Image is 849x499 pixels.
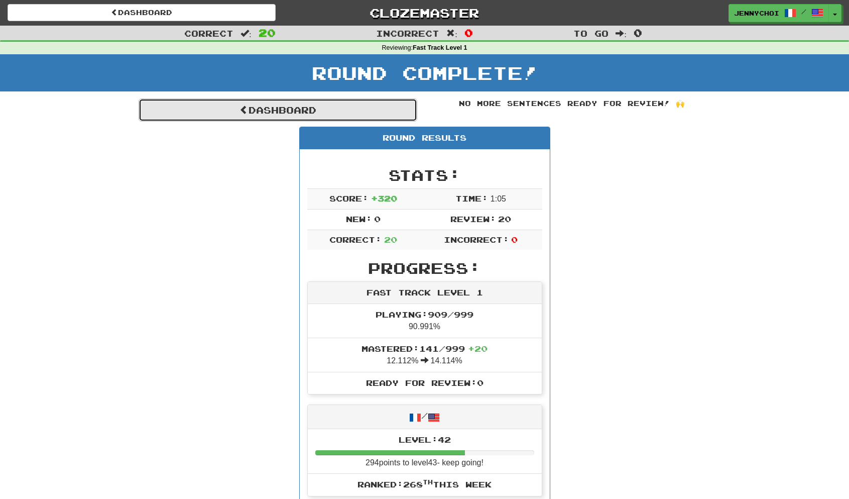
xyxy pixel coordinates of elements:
span: + 20 [468,344,488,353]
span: : [240,29,252,38]
span: Ready for Review: 0 [366,378,483,387]
span: : [446,29,457,38]
span: 20 [384,235,397,244]
div: No more sentences ready for review! 🙌 [432,98,711,109]
span: 0 [511,235,518,244]
li: 294 points to level 43 - keep going! [308,429,542,474]
span: jennychoi [734,9,779,18]
div: / [308,405,542,429]
span: To go [573,28,609,38]
span: 1 : 0 5 [491,194,506,203]
span: 20 [259,27,276,39]
li: 90.991% [308,304,542,338]
h1: Round Complete! [4,63,845,83]
span: Ranked: 268 this week [357,479,492,489]
h2: Stats: [307,167,542,183]
span: Incorrect: [444,235,509,244]
span: 0 [464,27,473,39]
span: Time: [455,193,488,203]
span: Correct: [329,235,382,244]
span: Playing: 909 / 999 [376,310,473,319]
strong: Fast Track Level 1 [413,44,467,51]
span: Mastered: 141 / 999 [361,344,488,353]
span: Incorrect [376,28,439,38]
sup: th [423,478,433,485]
div: Fast Track Level 1 [308,282,542,304]
a: Dashboard [8,4,276,21]
span: Level: 42 [399,435,451,444]
a: Dashboard [139,98,417,122]
li: 12.112% 14.114% [308,338,542,372]
a: Clozemaster [291,4,559,22]
h2: Progress: [307,260,542,276]
span: / [801,8,806,15]
span: 0 [374,214,381,224]
span: Correct [184,28,233,38]
span: Score: [329,193,369,203]
span: Review: [450,214,496,224]
span: : [616,29,627,38]
span: 0 [634,27,642,39]
span: New: [346,214,372,224]
span: 20 [498,214,511,224]
div: Round Results [300,127,550,149]
span: + 320 [371,193,397,203]
a: jennychoi / [729,4,829,22]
